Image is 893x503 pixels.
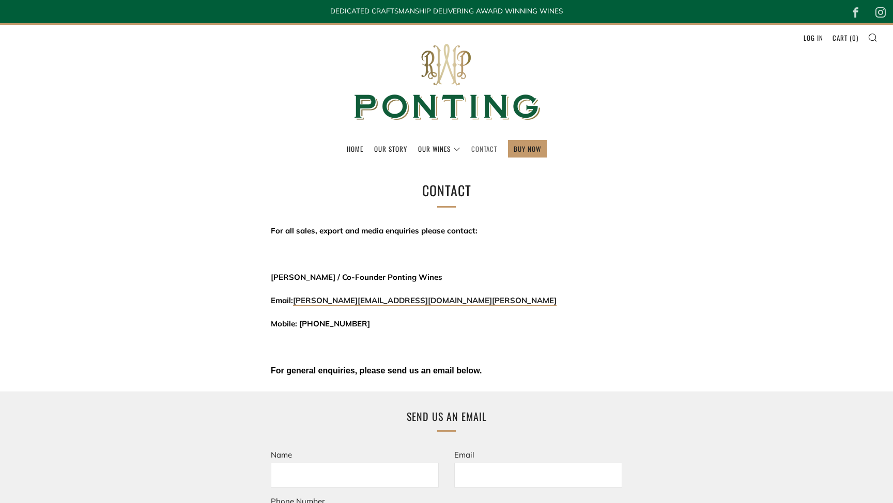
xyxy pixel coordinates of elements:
h1: Contact [276,180,617,201]
span: 0 [852,33,856,43]
h2: Send us an email [276,407,617,426]
span: Email: [271,295,557,305]
img: Ponting Wines [343,25,550,140]
a: BUY NOW [514,140,541,157]
label: Email [454,450,474,460]
a: Cart (0) [833,29,858,46]
span: Mobile: [PHONE_NUMBER] [271,319,370,328]
span: For all sales, export and media enquiries please contact: [271,226,478,235]
a: Our Wines [418,140,460,157]
span: [PERSON_NAME] / Co-Founder Ponting Wines [271,272,442,282]
label: Name [271,450,292,460]
a: Our Story [374,140,407,157]
a: [PERSON_NAME][EMAIL_ADDRESS][DOMAIN_NAME][PERSON_NAME] [293,295,557,306]
a: Home [347,140,363,157]
a: Log in [804,29,823,46]
a: Contact [471,140,497,157]
span: For general enquiries, please send us an email below. [271,366,482,375]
